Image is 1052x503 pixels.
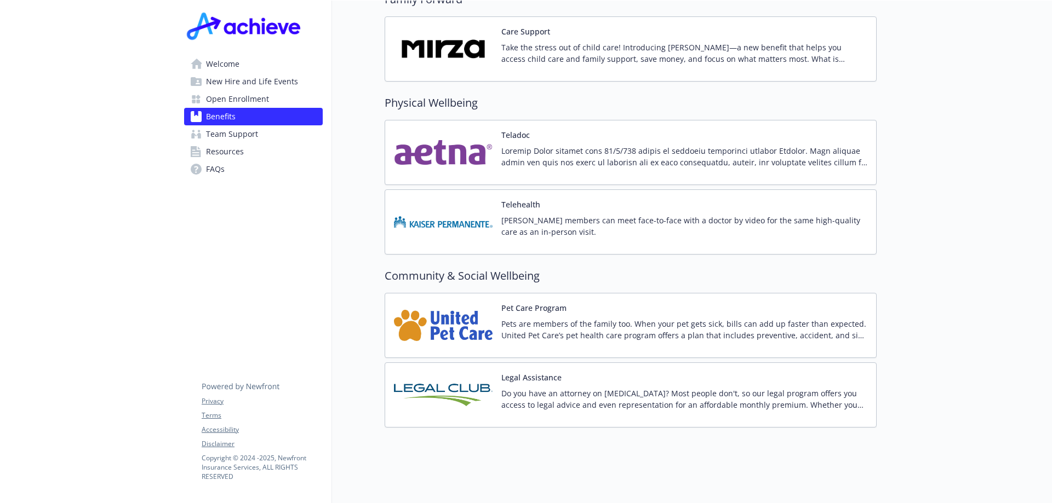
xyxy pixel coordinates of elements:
[385,95,877,111] h2: Physical Wellbeing
[385,268,877,284] h2: Community & Social Wellbeing
[184,108,323,125] a: Benefits
[184,90,323,108] a: Open Enrollment
[394,302,493,349] img: United Pet Care carrier logo
[501,199,540,210] button: Telehealth
[394,372,493,418] img: Legal Club of America carrier logo
[184,143,323,160] a: Resources
[202,425,322,435] a: Accessibility
[184,73,323,90] a: New Hire and Life Events
[501,372,562,383] button: Legal Assistance
[501,26,550,37] button: Care Support
[202,453,322,481] p: Copyright © 2024 - 2025 , Newfront Insurance Services, ALL RIGHTS RESERVED
[394,129,493,176] img: Aetna Inc carrier logo
[394,199,493,245] img: Kaiser Permanente Insurance Company carrier logo
[501,302,567,314] button: Pet Care Program
[206,143,244,160] span: Resources
[184,55,323,73] a: Welcome
[202,411,322,420] a: Terms
[184,125,323,143] a: Team Support
[206,73,298,90] span: New Hire and Life Events
[202,396,322,406] a: Privacy
[394,26,493,72] img: HeyMirza, Inc. carrier logo
[206,108,236,125] span: Benefits
[206,160,225,178] span: FAQs
[501,145,867,168] p: Loremip Dolor sitamet cons 81/5/738 adipis el seddoeiu temporinci utlabor Etdolor. Magn aliquae a...
[501,215,867,238] p: [PERSON_NAME] members can meet face-to-face with a doctor by video for the same high-quality care...
[206,90,269,108] span: Open Enrollment
[202,439,322,449] a: Disclaimer
[184,160,323,178] a: FAQs
[206,125,258,143] span: Team Support
[501,388,867,411] p: Do you have an attorney on [MEDICAL_DATA]? Most people don't, so our legal program offers you acc...
[501,42,867,65] p: Take the stress out of child care! Introducing [PERSON_NAME]—a new benefit that helps you access ...
[206,55,239,73] span: Welcome
[501,129,530,141] button: Teladoc
[501,318,867,341] p: Pets are members of the family too. When your pet gets sick, bills can add up faster than expecte...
